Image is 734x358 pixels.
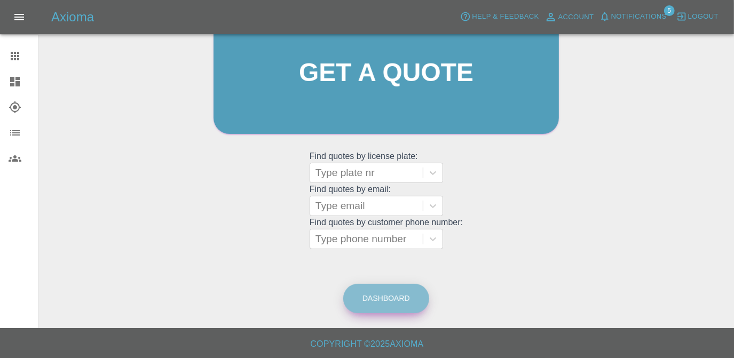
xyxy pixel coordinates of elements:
a: Get a quote [214,12,559,134]
span: Account [558,11,594,23]
grid: Find quotes by email: [310,185,463,216]
span: 5 [664,5,675,16]
button: Notifications [597,9,669,25]
span: Logout [688,11,719,23]
button: Open drawer [6,4,32,30]
button: Logout [674,9,721,25]
a: Account [542,9,597,26]
h6: Copyright © 2025 Axioma [9,337,725,352]
grid: Find quotes by customer phone number: [310,218,463,249]
a: Dashboard [343,284,429,313]
grid: Find quotes by license plate: [310,152,463,183]
button: Help & Feedback [457,9,541,25]
h5: Axioma [51,9,94,26]
span: Help & Feedback [472,11,539,23]
span: Notifications [611,11,667,23]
